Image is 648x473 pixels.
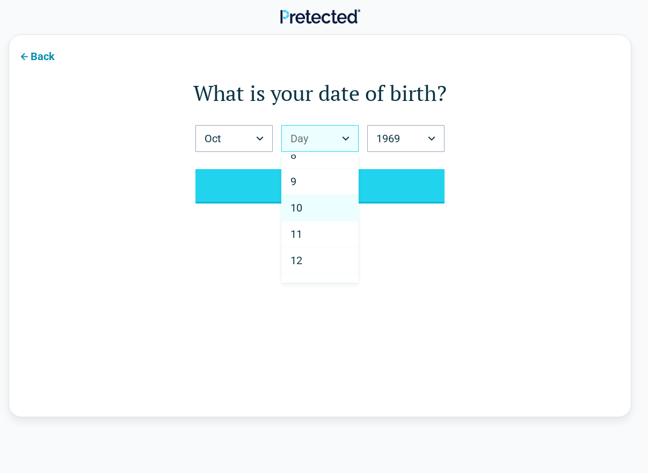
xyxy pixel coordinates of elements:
[290,201,302,214] span: 10
[290,149,296,162] span: 8
[290,228,302,241] span: 11
[290,175,296,188] span: 9
[290,280,302,293] span: 13
[290,254,302,267] span: 12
